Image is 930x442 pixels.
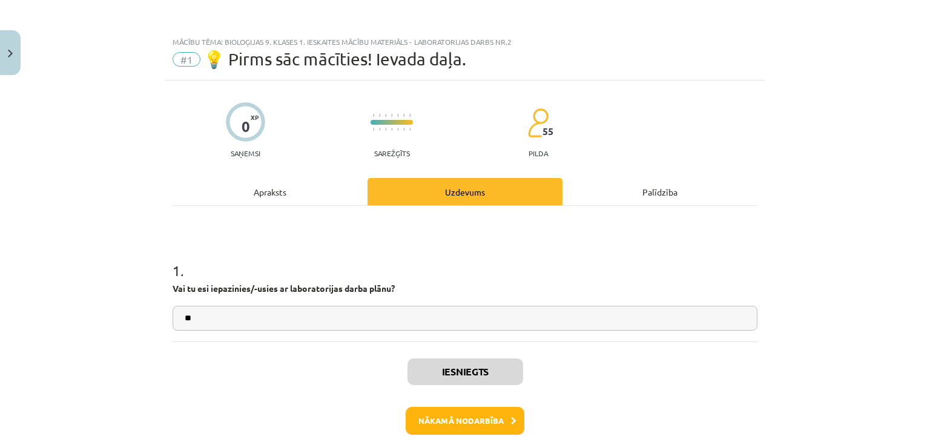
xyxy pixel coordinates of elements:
img: icon-short-line-57e1e144782c952c97e751825c79c345078a6d821885a25fce030b3d8c18986b.svg [397,114,398,117]
img: icon-short-line-57e1e144782c952c97e751825c79c345078a6d821885a25fce030b3d8c18986b.svg [409,114,411,117]
img: icon-short-line-57e1e144782c952c97e751825c79c345078a6d821885a25fce030b3d8c18986b.svg [379,128,380,131]
div: 0 [242,118,250,135]
strong: Vai tu esi iepazinies/-usies ar laboratorijas darba plānu? [173,283,395,294]
img: icon-short-line-57e1e144782c952c97e751825c79c345078a6d821885a25fce030b3d8c18986b.svg [409,128,411,131]
img: icon-short-line-57e1e144782c952c97e751825c79c345078a6d821885a25fce030b3d8c18986b.svg [403,114,404,117]
div: Uzdevums [368,178,562,205]
img: icon-short-line-57e1e144782c952c97e751825c79c345078a6d821885a25fce030b3d8c18986b.svg [397,128,398,131]
button: Iesniegts [407,358,523,385]
div: Palīdzība [562,178,757,205]
p: pilda [529,149,548,157]
img: icon-short-line-57e1e144782c952c97e751825c79c345078a6d821885a25fce030b3d8c18986b.svg [379,114,380,117]
p: Saņemsi [226,149,265,157]
img: icon-short-line-57e1e144782c952c97e751825c79c345078a6d821885a25fce030b3d8c18986b.svg [373,128,374,131]
img: icon-short-line-57e1e144782c952c97e751825c79c345078a6d821885a25fce030b3d8c18986b.svg [391,128,392,131]
img: icon-short-line-57e1e144782c952c97e751825c79c345078a6d821885a25fce030b3d8c18986b.svg [385,128,386,131]
img: icon-close-lesson-0947bae3869378f0d4975bcd49f059093ad1ed9edebbc8119c70593378902aed.svg [8,50,13,58]
img: students-c634bb4e5e11cddfef0936a35e636f08e4e9abd3cc4e673bd6f9a4125e45ecb1.svg [527,108,549,138]
div: Apraksts [173,178,368,205]
span: #1 [173,52,200,67]
span: 💡 Pirms sāc mācīties! Ievada daļa. [203,49,466,69]
p: Sarežģīts [374,149,410,157]
img: icon-short-line-57e1e144782c952c97e751825c79c345078a6d821885a25fce030b3d8c18986b.svg [385,114,386,117]
img: icon-short-line-57e1e144782c952c97e751825c79c345078a6d821885a25fce030b3d8c18986b.svg [391,114,392,117]
h1: 1 . [173,241,757,279]
button: Nākamā nodarbība [406,407,524,435]
span: XP [251,114,259,120]
div: Mācību tēma: Bioloģijas 9. klases 1. ieskaites mācību materiāls - laboratorijas darbs nr.2 [173,38,757,46]
img: icon-short-line-57e1e144782c952c97e751825c79c345078a6d821885a25fce030b3d8c18986b.svg [373,114,374,117]
img: icon-short-line-57e1e144782c952c97e751825c79c345078a6d821885a25fce030b3d8c18986b.svg [403,128,404,131]
span: 55 [542,126,553,137]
